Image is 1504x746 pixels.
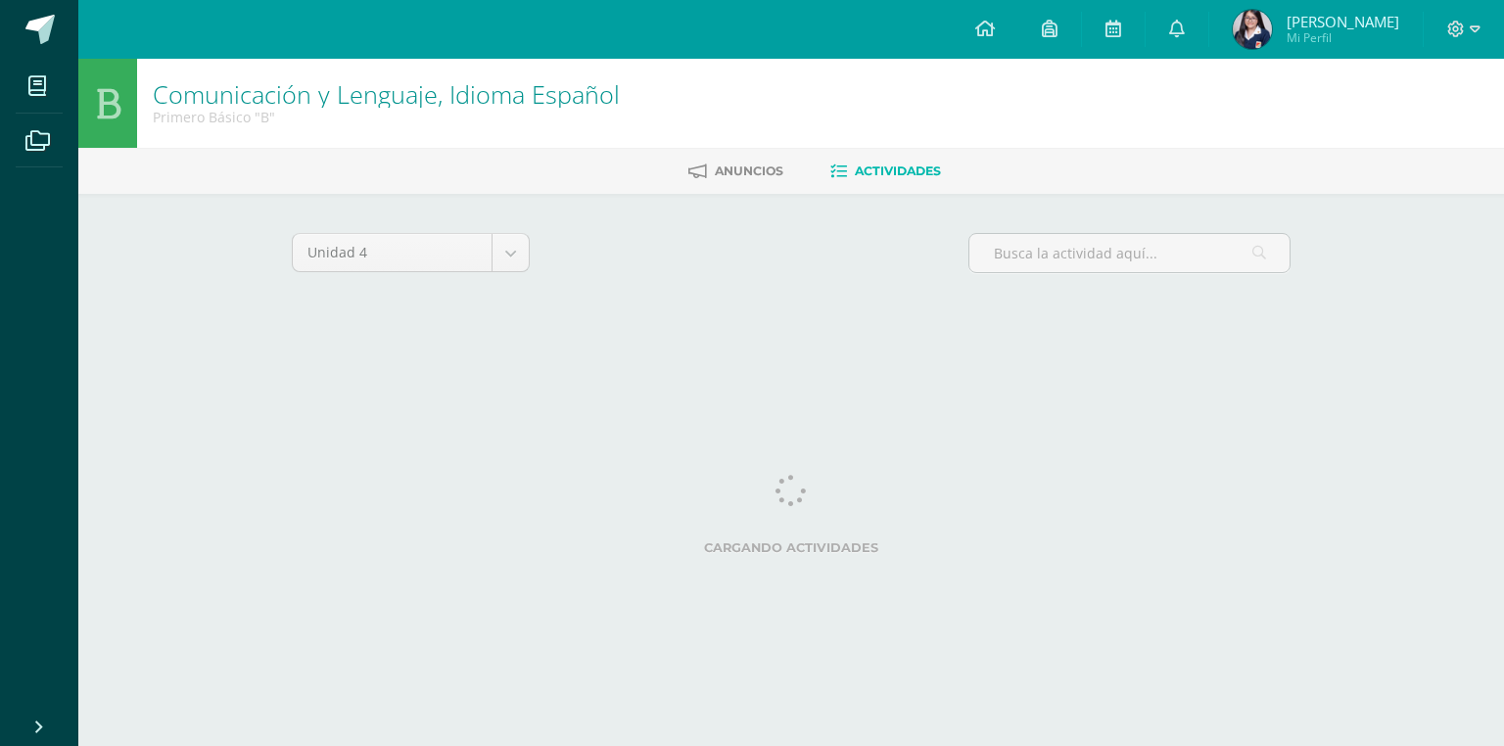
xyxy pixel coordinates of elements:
[830,156,941,187] a: Actividades
[293,234,529,271] a: Unidad 4
[1233,10,1272,49] img: 393de93c8a89279b17f83f408801ebc0.png
[969,234,1290,272] input: Busca la actividad aquí...
[153,77,620,111] a: Comunicación y Lenguaje, Idioma Español
[855,163,941,178] span: Actividades
[688,156,783,187] a: Anuncios
[153,80,620,108] h1: Comunicación y Lenguaje, Idioma Español
[307,234,477,271] span: Unidad 4
[292,540,1291,555] label: Cargando actividades
[715,163,783,178] span: Anuncios
[1287,12,1399,31] span: [PERSON_NAME]
[1287,29,1399,46] span: Mi Perfil
[153,108,620,126] div: Primero Básico 'B'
